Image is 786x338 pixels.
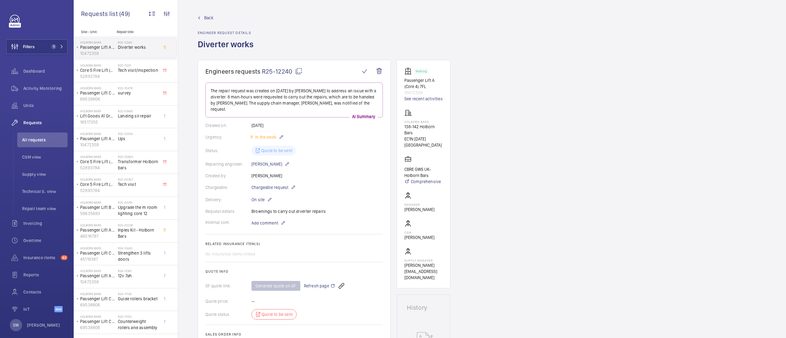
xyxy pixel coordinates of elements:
span: Requests [23,120,68,126]
span: Strengthen 3 lifts doors [118,250,158,262]
h2: R25-00291 [118,201,158,204]
span: Tech visit/inspection [118,67,158,73]
p: Holborn Bars [80,246,115,250]
span: Activity Monitoring [23,85,68,91]
p: 10472359 [404,90,443,96]
p: Core 5 Fire Lift (Building 2) 6FL [80,181,115,187]
p: [PERSON_NAME] [27,322,60,328]
p: Repair title [117,30,157,34]
span: Filters [23,44,35,50]
h2: R25-11231 [118,63,158,67]
p: Holborn Bars [80,201,115,204]
p: 138-142 Holborn Bars [404,124,443,136]
span: Transformer Holborn bars [118,159,158,171]
p: Holborn Bars [404,120,443,124]
span: All requests [22,137,68,143]
p: On site [251,196,272,203]
span: Dashboard [23,68,68,74]
h2: Engineer request details [198,31,257,35]
p: Passenger Lift A (Core 12) 6 FL [80,227,115,233]
p: Lift Goods A1 Ground (3FL) [80,113,115,119]
span: Back [204,15,213,21]
span: R25-12240 [262,67,302,75]
h2: R25-02109 [118,132,158,136]
span: Chargeable request [251,184,288,190]
h1: Diverter works [198,39,257,60]
p: 10472359 [80,279,115,285]
p: 59635693 [80,210,115,217]
h2: R24-12445 [118,246,158,250]
span: Inples Kit - Holborn Bars [118,227,158,239]
span: Engineers requests [205,67,261,75]
span: In the week [254,135,276,140]
p: Core 5 Fire Lift (Building 2) 6FL [80,67,115,73]
span: Ups [118,136,158,142]
p: Passenger Lift B (Core 12) 6 FLp [80,204,115,210]
h2: R25-00238 [118,223,158,227]
p: 16517355 [80,119,115,125]
span: Diverter works [118,44,158,50]
p: CBRE GWS UK- Holborn Bars [404,166,443,179]
p: Passenger Lift A (Core 4) 7FL [80,44,115,50]
p: CSM [404,231,434,234]
p: Holborn Bars [80,223,115,227]
span: Landing sil repair [118,113,158,119]
span: 43 [61,255,68,260]
span: Contacts [23,289,68,295]
p: SW [13,322,19,328]
p: Passenger Lift A (Core 4) 7FL [80,136,115,142]
span: Insurance items [23,255,58,261]
p: Holborn Bars [80,178,115,181]
h2: R25-00600 [118,155,158,159]
p: Passenger Lift A (Core 4) 7FL [404,77,443,90]
p: Passenger Lift A (Core 4) 7FL [80,273,115,279]
p: Site - Unit [74,30,114,34]
p: Passenger Lift C (Core 4) 7FL [80,296,115,302]
img: elevator.svg [404,67,414,75]
h2: R24-11155 [118,315,158,318]
span: Add comment [251,220,278,226]
span: Beta [54,306,63,312]
p: EC1N [DATE] [GEOGRAPHIC_DATA] [404,136,443,148]
p: Holborn Bars [80,63,115,67]
span: Reports [23,272,68,278]
span: Invoicing [23,220,68,226]
p: Working [416,70,427,72]
p: Passenger Lift C (Core 12) 6FL [80,250,115,256]
p: Passenger Lift C (Core 4) 7FL [80,318,115,325]
h2: R25-00357 [118,178,158,181]
h2: R25-12240 [118,40,158,44]
p: Holborn Bars [80,292,115,296]
p: Holborn Bars [80,132,115,136]
p: 46516797 [80,233,115,239]
span: Tech visit [118,181,158,187]
p: Supply manager [404,259,443,262]
p: 69538806 [80,302,115,308]
a: See recent activities [404,96,443,102]
span: survey [118,90,158,96]
h2: R24-12381 [118,269,158,273]
p: Holborn Bars [80,40,115,44]
h1: History [407,305,440,311]
span: Upgrade the m room lighting core 12 [118,204,158,217]
a: Comprehensive [404,179,443,185]
p: 10472359 [80,142,115,148]
p: Holborn Bars [80,269,115,273]
span: 1 [51,44,56,49]
h2: R25-03463 [118,109,158,113]
p: The repair request was created on [DATE] by [PERSON_NAME] to address an issue with a diverter. 8 ... [211,88,378,112]
p: [PERSON_NAME] [404,234,434,240]
span: IoT [23,306,54,312]
h2: Quote info [205,269,383,274]
span: Technical S. view [22,188,68,194]
p: [PERSON_NAME] [251,160,290,168]
p: Core 5 Fire Lift (Building 2) 6FL [80,159,115,165]
span: Supply view [22,171,68,177]
span: Guide rollers bracket [118,296,158,302]
p: 52893784 [80,73,115,79]
span: Counterweight rollers and assembly [118,318,158,331]
h2: Related insurance item(s) [205,242,383,246]
span: Refresh page [304,282,335,290]
h2: Sales order info [205,332,383,336]
p: 52893784 [80,165,115,171]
